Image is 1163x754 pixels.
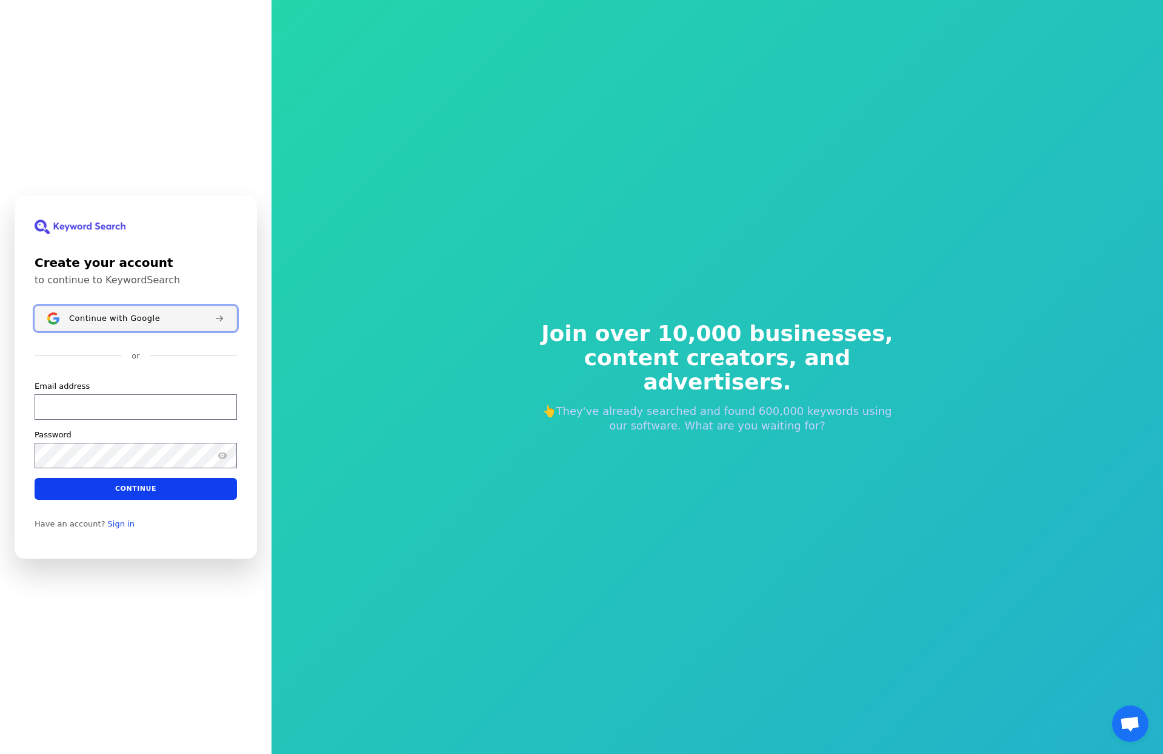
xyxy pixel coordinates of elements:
[35,274,237,286] p: to continue to KeywordSearch
[35,254,237,272] h1: Create your account
[35,429,72,440] label: Password
[1112,705,1148,742] div: Open chat
[533,321,902,346] span: Join over 10,000 businesses,
[35,519,105,528] span: Have an account?
[35,477,237,499] button: Continue
[47,312,59,325] img: Sign in with Google
[35,220,125,234] img: KeywordSearch
[215,448,230,462] button: Show password
[533,404,902,433] p: 👆They've already searched and found 600,000 keywords using our software. What are you waiting for?
[533,346,902,394] span: content creators, and advertisers.
[35,306,237,331] button: Sign in with GoogleContinue with Google
[69,313,160,323] span: Continue with Google
[132,351,139,362] p: or
[108,519,135,528] a: Sign in
[35,380,90,391] label: Email address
